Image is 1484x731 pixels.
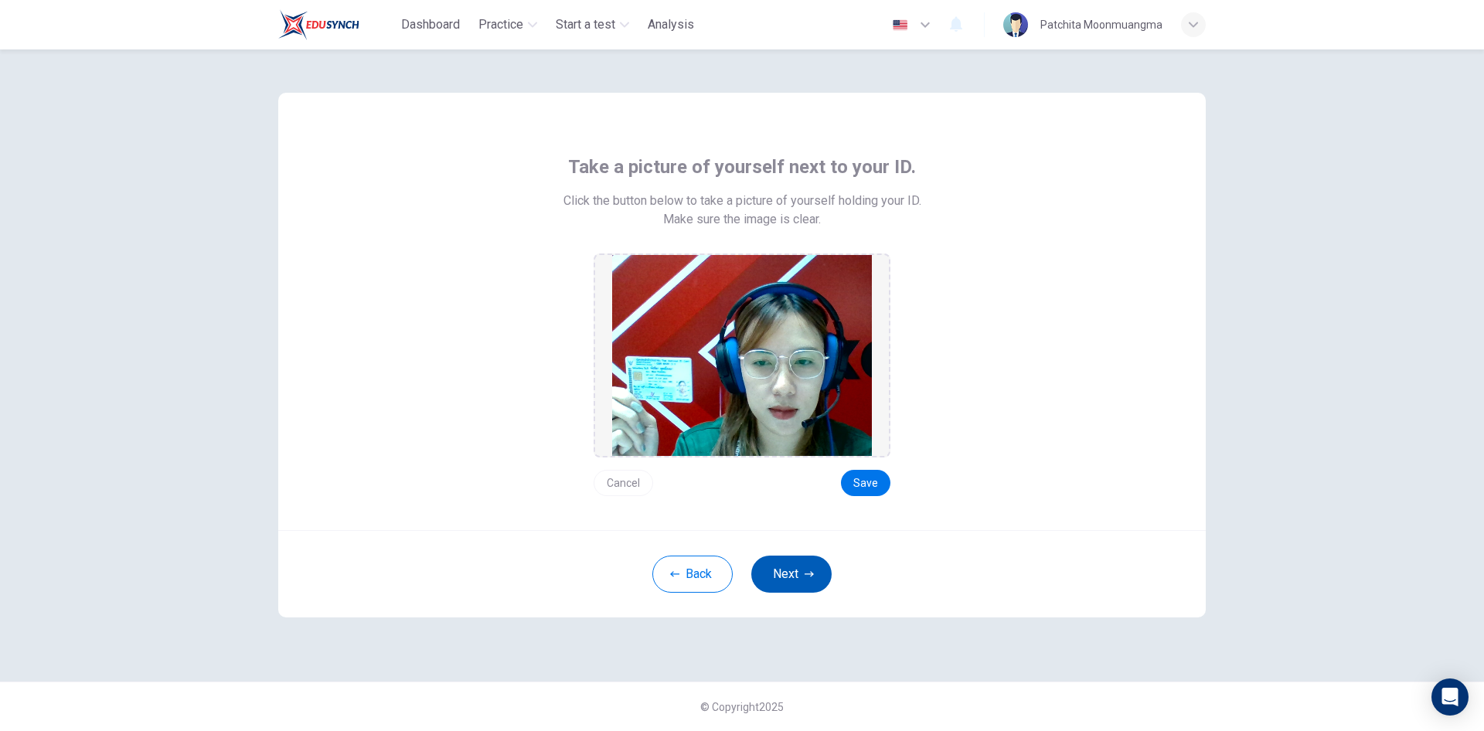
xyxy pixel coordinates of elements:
[663,210,821,229] span: Make sure the image is clear.
[612,255,872,456] img: preview screemshot
[550,11,635,39] button: Start a test
[890,19,910,31] img: en
[700,701,784,713] span: © Copyright 2025
[642,11,700,39] button: Analysis
[1003,12,1028,37] img: Profile picture
[478,15,523,34] span: Practice
[278,9,395,40] a: Train Test logo
[648,15,694,34] span: Analysis
[594,470,653,496] button: Cancel
[1431,678,1469,716] div: Open Intercom Messenger
[568,155,916,179] span: Take a picture of yourself next to your ID.
[841,470,890,496] button: Save
[472,11,543,39] button: Practice
[563,192,921,210] span: Click the button below to take a picture of yourself holding your ID.
[751,556,832,593] button: Next
[1040,15,1162,34] div: Patchita Moonmuangma
[401,15,460,34] span: Dashboard
[278,9,359,40] img: Train Test logo
[652,556,733,593] button: Back
[395,11,466,39] button: Dashboard
[556,15,615,34] span: Start a test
